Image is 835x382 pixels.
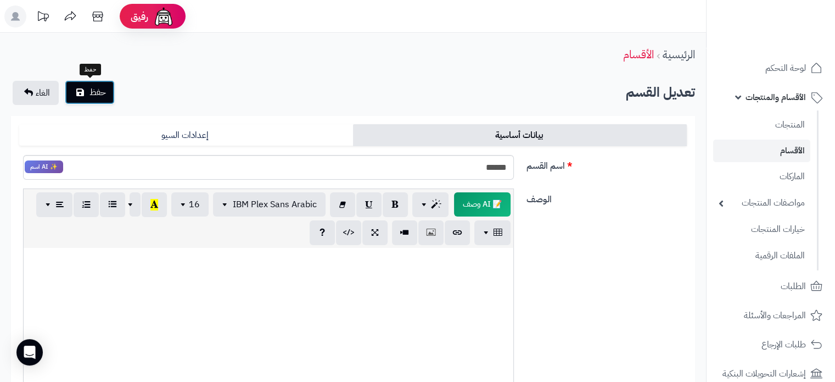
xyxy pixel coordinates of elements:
a: الماركات [713,165,810,189]
span: انقر لاستخدام رفيقك الذكي [454,192,511,217]
span: المراجعات والأسئلة [744,308,806,323]
a: الغاء [13,81,59,105]
a: الرئيسية [663,46,695,63]
span: 16 [189,198,200,211]
a: لوحة التحكم [713,55,828,81]
a: بيانات أساسية [353,124,687,146]
a: المراجعات والأسئلة [713,302,828,329]
button: IBM Plex Sans Arabic [213,192,326,217]
a: خيارات المنتجات [713,218,810,241]
span: حفظ [89,86,106,99]
span: لوحة التحكم [765,60,806,76]
a: الأقسام [713,140,810,162]
span: IBM Plex Sans Arabic [233,198,317,211]
span: طلبات الإرجاع [761,337,806,352]
a: طلبات الإرجاع [713,331,828,358]
a: إعدادات السيو [19,124,353,146]
a: المنتجات [713,113,810,137]
label: الوصف [522,189,691,206]
a: مواصفات المنتجات [713,191,810,215]
span: الطلبات [781,279,806,294]
span: الغاء [36,86,50,99]
img: ai-face.png [153,5,175,27]
button: حفظ [65,80,115,104]
a: تحديثات المنصة [29,5,57,30]
label: اسم القسم [522,155,691,173]
b: تعديل القسم [626,82,695,102]
a: الملفات الرقمية [713,244,810,268]
span: انقر لاستخدام رفيقك الذكي [25,160,63,174]
span: الأقسام والمنتجات [746,90,806,105]
div: Open Intercom Messenger [16,339,43,366]
div: حفظ [80,64,101,76]
button: 16 [171,192,209,217]
a: الأقسام [623,46,654,63]
span: إشعارات التحويلات البنكية [722,366,806,381]
span: رفيق [131,10,148,23]
a: الطلبات [713,273,828,300]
